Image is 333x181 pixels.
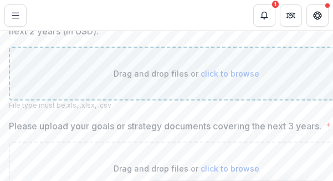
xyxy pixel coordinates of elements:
[114,68,259,79] p: Drag and drop files or
[272,1,279,8] div: 1
[201,69,259,78] span: click to browse
[114,163,259,174] p: Drag and drop files or
[201,164,259,173] span: click to browse
[4,4,27,27] button: Toggle Menu
[306,4,329,27] button: Get Help
[9,119,321,133] p: Please upload your goals or strategy documents covering the next 3 years.
[280,4,302,27] button: Partners
[253,4,275,27] button: Notifications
